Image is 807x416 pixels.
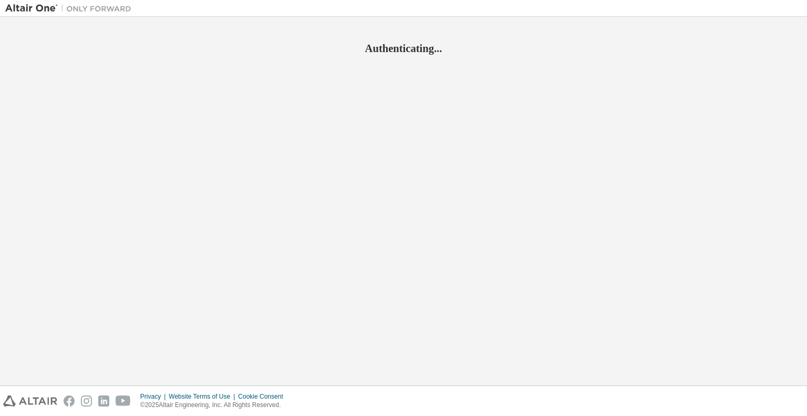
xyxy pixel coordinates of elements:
[98,395,109,407] img: linkedin.svg
[169,392,238,401] div: Website Terms of Use
[116,395,131,407] img: youtube.svg
[81,395,92,407] img: instagram.svg
[3,395,57,407] img: altair_logo.svg
[64,395,75,407] img: facebook.svg
[238,392,289,401] div: Cookie Consent
[5,3,137,14] img: Altair One
[140,401,289,410] p: © 2025 Altair Engineering, Inc. All Rights Reserved.
[140,392,169,401] div: Privacy
[5,42,802,55] h2: Authenticating...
